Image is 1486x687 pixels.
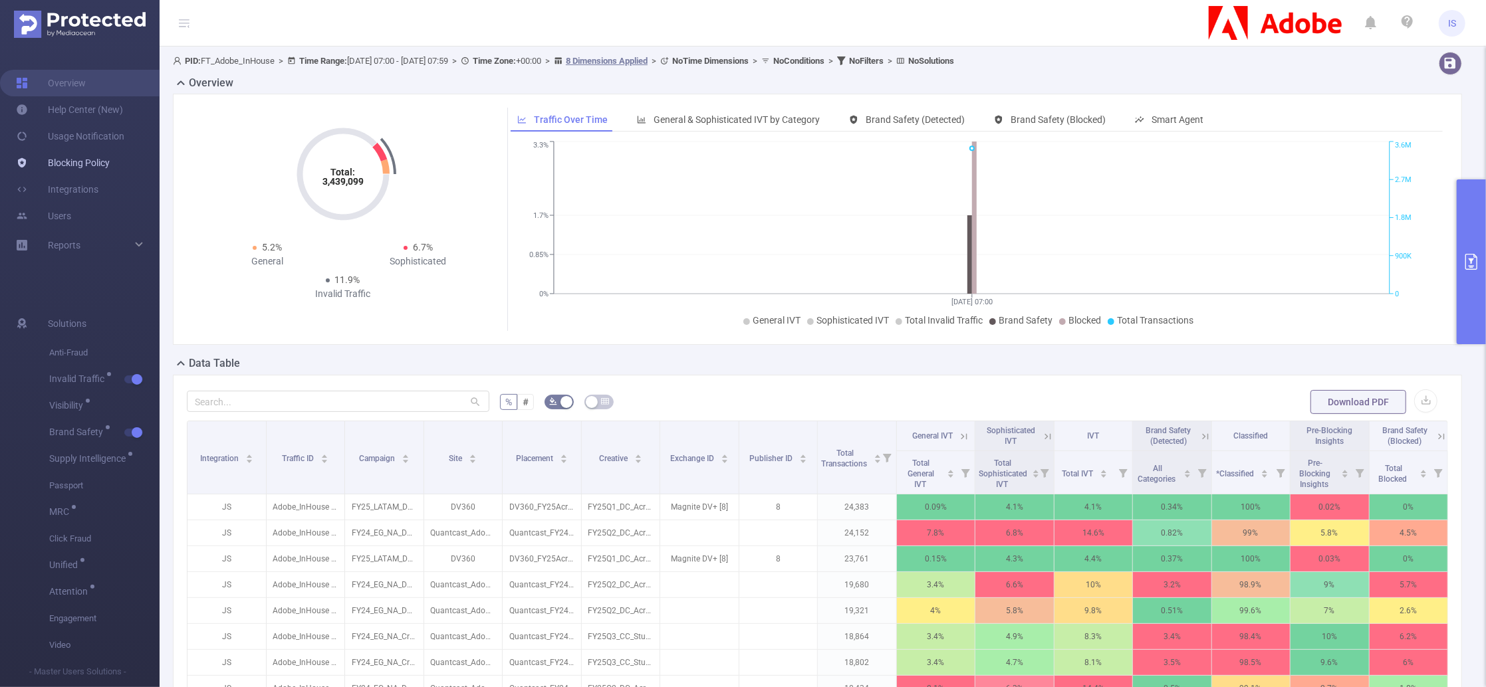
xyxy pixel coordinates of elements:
span: > [884,56,896,66]
div: Sort [1341,468,1349,476]
i: icon: caret-up [799,452,806,456]
p: Quantcast_AdobeDyn [424,520,503,545]
p: 10% [1054,572,1133,597]
tspan: 3.3% [533,142,549,150]
i: icon: caret-down [321,458,328,462]
span: Integration [200,454,241,463]
img: Protected Media [14,11,146,38]
p: 7% [1291,598,1369,623]
p: 19,321 [818,598,896,623]
i: Filter menu [1350,451,1369,494]
tspan: 0.85% [529,250,549,259]
span: Invalid Traffic [49,374,109,383]
i: icon: caret-up [1341,468,1348,472]
p: FY24_EG_NA_Creative_EDU_Acquisition_Buy [225759] [345,624,424,649]
span: Sophisticated IVT [987,426,1035,446]
span: Smart Agent [1152,114,1203,125]
p: FY25Q2_DC_AcrobatDC_AcrobatDC_XY_EN_CareerAdv_AN_300x250_NA_NA.zip [5554466] [582,572,660,597]
p: 9.8% [1054,598,1133,623]
p: 4.7% [975,650,1054,675]
i: icon: caret-down [1261,472,1269,476]
p: JS [187,598,266,623]
div: Sort [469,452,477,460]
p: 0.34% [1133,494,1211,520]
i: icon: caret-up [1261,468,1269,472]
u: 8 Dimensions Applied [566,56,648,66]
p: 10% [1291,624,1369,649]
div: Sophisticated [343,254,494,268]
span: # [523,397,529,407]
span: Reports [48,240,80,250]
i: icon: caret-down [469,458,477,462]
span: Brand Safety (Blocked) [1011,114,1106,125]
i: icon: caret-down [634,458,642,462]
p: DV360_FY25AcrobatDemandCreation_BEH_MicroEntrepreneurs-ACAIAssistant-CafeEspecialDocument_MX_DSK_... [503,546,581,571]
p: Adobe_InHouse [13539] [267,598,345,623]
input: Search... [187,391,489,412]
i: icon: bar-chart [637,115,646,124]
p: Quantcast_FY24Acrobat_LAL_DirectPaid-Dynamic_US_DSK_BAN_300x250 [7892495] [503,598,581,623]
p: 8 [739,546,818,571]
span: Placement [516,454,555,463]
i: Filter menu [1271,451,1290,494]
tspan: 1.7% [533,211,549,220]
span: Traffic ID [282,454,316,463]
b: No Filters [849,56,884,66]
p: 0.02% [1291,494,1369,520]
a: Reports [48,232,80,258]
p: JS [187,624,266,649]
p: 8 [739,494,818,520]
p: 6.8% [975,520,1054,545]
a: Integrations [16,176,98,203]
span: *Classified [1216,469,1256,478]
b: No Time Dimensions [672,56,749,66]
p: 3.4% [1133,624,1211,649]
tspan: 0% [539,290,549,298]
i: icon: bg-colors [549,397,557,405]
i: Filter menu [1114,451,1132,494]
p: 23,761 [818,546,896,571]
p: 3.4% [897,624,975,649]
div: Sort [1261,468,1269,476]
p: 99.6% [1212,598,1291,623]
p: FY25Q1_DC_AcrobatDC_AcrobatDC_MX_ES_ACAIAssistant-CafeEspecialDocument_VID_1920x1080_ACAIAssistan... [582,494,660,520]
p: FY25Q3_CC_Student_CCIAllApps_US_EN_FY25Q3-CCPro-Q3BTS-CCI-IntroPricing-Display-US_ST_300x250_NA_N... [582,624,660,649]
span: Pre-Blocking Insights [1306,426,1352,446]
i: icon: caret-up [321,452,328,456]
p: 3.5% [1133,650,1211,675]
span: Visibility [49,401,88,410]
span: General IVT [913,431,953,441]
span: Solutions [48,310,86,337]
p: 8.3% [1054,624,1133,649]
i: icon: caret-down [1183,472,1191,476]
div: Sort [634,452,642,460]
b: Time Zone: [473,56,516,66]
p: DV360 [424,546,503,571]
span: Engagement [49,605,160,632]
i: icon: caret-down [245,458,253,462]
tspan: 900K [1395,252,1412,260]
p: 0.03% [1291,546,1369,571]
i: icon: caret-up [1183,468,1191,472]
span: > [824,56,837,66]
button: Download PDF [1310,390,1406,414]
i: icon: caret-down [1032,472,1039,476]
p: JS [187,546,266,571]
p: 0.15% [897,546,975,571]
p: Adobe_InHouse [13539] [267,546,345,571]
p: Quantcast_FY24EDU_LAL_Cookieless-Dynamic_US_DSK_BAN_300x250 [7906309] [503,650,581,675]
p: Adobe_InHouse [13539] [267,494,345,520]
i: icon: caret-up [560,452,567,456]
span: Total Transactions [1117,315,1193,326]
p: FY25Q2_DC_AcrobatDC_AcrobatDC_XY_EN_CareerAdv_AN_728x90_NA_NA.zip [5554468] [582,520,660,545]
p: FY24_EG_NA_DocumentCloud_Acrobat_Acquisition [225291] [345,572,424,597]
p: FY24_EG_NA_Creative_EDU_Acquisition_Buy [225759] [345,650,424,675]
h2: Data Table [189,355,240,371]
i: icon: caret-down [560,458,567,462]
p: Quantcast_AdobeDyn [424,572,503,597]
span: Pre-Blocking Insights [1299,458,1330,489]
p: Adobe_InHouse [13539] [267,650,345,675]
p: 7.8% [897,520,975,545]
tspan: 2.7M [1395,175,1412,184]
div: Sort [320,452,328,460]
